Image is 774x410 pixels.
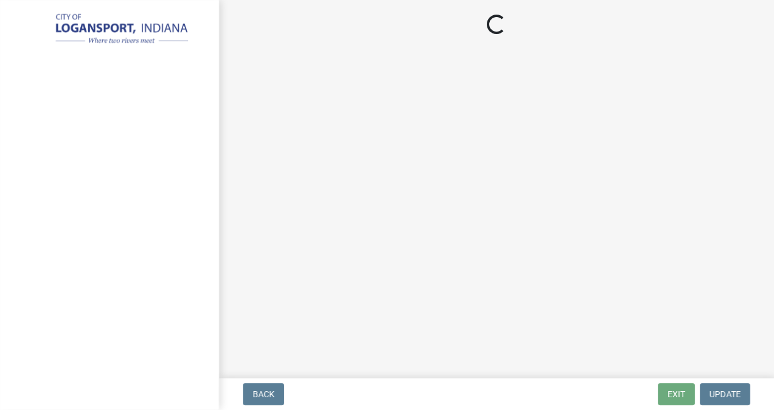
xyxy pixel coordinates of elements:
button: Back [243,383,284,405]
button: Update [700,383,750,405]
span: Update [709,389,741,399]
img: City of Logansport, Indiana [24,13,200,47]
button: Exit [658,383,695,405]
span: Back [253,389,274,399]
